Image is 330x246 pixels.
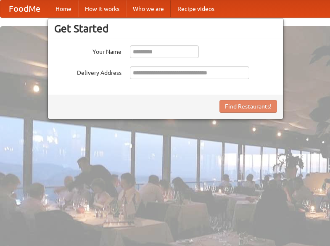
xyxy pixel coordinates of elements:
[54,22,277,35] h3: Get Started
[171,0,221,17] a: Recipe videos
[0,0,49,17] a: FoodMe
[126,0,171,17] a: Who we are
[49,0,78,17] a: Home
[219,100,277,113] button: Find Restaurants!
[54,66,121,77] label: Delivery Address
[54,45,121,56] label: Your Name
[78,0,126,17] a: How it works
